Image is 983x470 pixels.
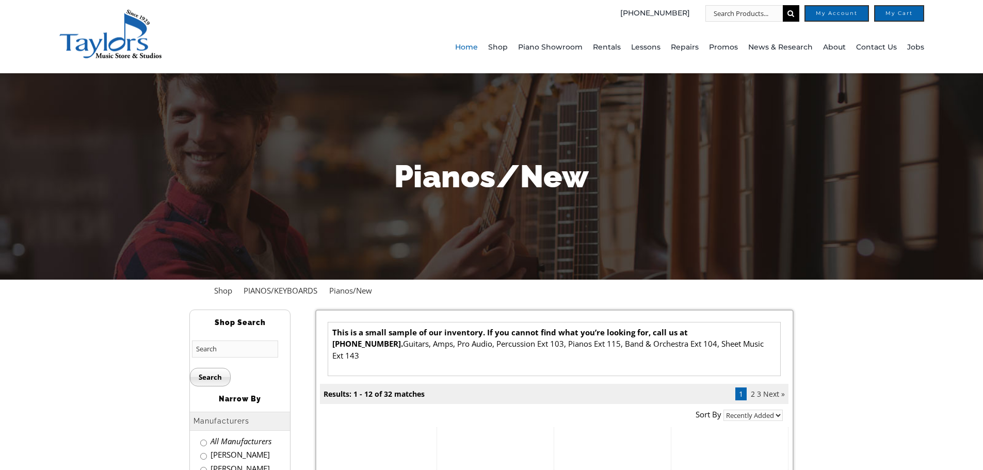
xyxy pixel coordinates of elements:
a: Promos [709,22,738,73]
a: Rentals [593,22,621,73]
a: [PERSON_NAME] [211,449,270,460]
a: Shop [488,22,508,73]
b: This is a small sample of our inventory. If you cannot find what you’re looking for, call us at [... [332,327,688,349]
a: My Cart [874,5,924,22]
span: Contact Us [856,39,897,56]
a: All Manufacturers [211,436,271,446]
p: Guitars, Amps, Pro Audio, Percussion Ext 103, Pianos Ext 115, Band & Orchestra Ext 104, Sheet Mus... [332,327,777,362]
nav: Top Right [284,5,924,22]
span: News & Research [748,39,813,56]
input: Search Products... [705,5,783,22]
a: Shop [210,285,240,296]
a: Lessons [631,22,660,73]
a: [PHONE_NUMBER] [620,5,690,22]
span: Repairs [671,39,699,56]
span: Rentals [593,39,621,56]
a: Pianos/New [325,285,380,296]
nav: Main Menu [284,22,924,73]
a: Piano Showroom [518,22,583,73]
span: 1 [735,387,747,400]
a: Jobs [907,22,924,73]
h2: Narrow By [190,390,290,408]
h2: Manufacturers [190,412,290,431]
span: Piano Showroom [518,39,583,56]
span: Promos [709,39,738,56]
span: Home [455,39,478,56]
input: Search [192,341,278,358]
span: Lessons [631,39,660,56]
a: My Account [804,5,869,22]
h1: Pianos/New [190,155,794,198]
a: Repairs [671,22,699,73]
a: Contact Us [856,22,897,73]
input: Search [783,5,799,22]
a: News & Research [748,22,813,73]
a: 2 [751,389,755,399]
a: About [823,22,846,73]
a: Next » [763,389,785,399]
a: Home [455,22,478,73]
li: Results: 1 - 12 of 32 matches [324,389,554,399]
a: taylors-music-store-west-chester [59,8,162,18]
span: About [823,39,846,56]
input: Search [190,368,231,386]
a: PIANOS/KEYBOARDS [240,285,326,296]
label: Sort By [696,409,721,419]
a: 3 [757,389,761,399]
span: Shop [488,39,508,56]
h2: Shop Search [190,314,290,332]
span: Jobs [907,39,924,56]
